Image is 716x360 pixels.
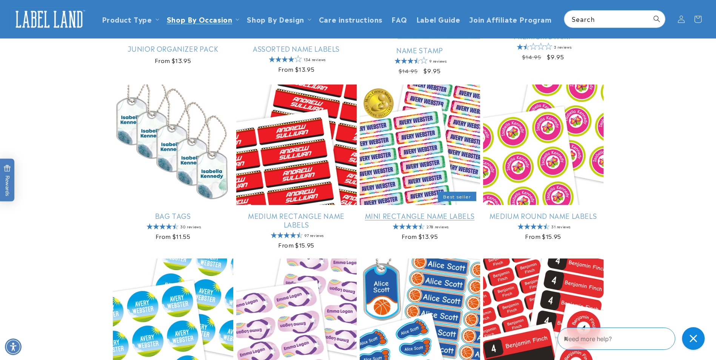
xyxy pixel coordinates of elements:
span: Care instructions [319,15,382,23]
span: Rewards [4,165,11,196]
span: Label Guide [416,15,460,23]
a: FAQ [387,10,412,28]
iframe: Gorgias Floating Chat [557,325,708,352]
button: Search [648,11,665,27]
a: Assorted Name Labels [236,44,357,53]
a: Join Affiliate Program [465,10,556,28]
div: Accessibility Menu [5,338,22,355]
a: Bag Tags [113,211,233,220]
a: Care instructions [314,10,387,28]
summary: Shop By Design [242,10,314,28]
iframe: Sign Up via Text for Offers [6,300,95,322]
summary: Shop By Occasion [162,10,243,28]
a: Junior Organizer Pack [113,44,233,53]
span: Shop By Occasion [167,15,233,23]
a: Medium Rectangle Name Labels [236,211,357,229]
a: Name Stamp [360,46,480,54]
summary: Product Type [97,10,162,28]
a: Label Guide [412,10,465,28]
span: FAQ [391,15,407,23]
a: Shop By Design [247,14,304,24]
a: Mini Rectangle Name Labels [360,211,480,220]
a: Medium Round Name Labels [483,211,604,220]
img: Label Land [11,8,87,31]
a: Product Type [102,14,152,24]
a: Premium Stamp [483,32,604,40]
a: Label Land [9,5,90,34]
span: Join Affiliate Program [469,15,551,23]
